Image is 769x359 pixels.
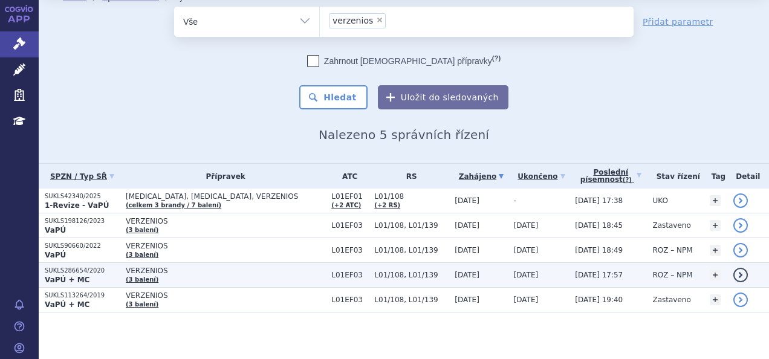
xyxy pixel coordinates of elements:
[575,196,623,205] span: [DATE] 17:38
[623,176,632,184] abbr: (?)
[575,271,623,279] span: [DATE] 17:57
[331,202,361,209] a: (+2 ATC)
[376,16,383,24] span: ×
[733,218,748,233] a: detail
[126,291,325,300] span: VERZENIOS
[455,296,479,304] span: [DATE]
[126,217,325,225] span: VERZENIOS
[455,246,479,254] span: [DATE]
[45,291,120,300] p: SUKLS113264/2019
[331,271,368,279] span: L01EF03
[643,16,713,28] a: Přidat parametr
[333,16,373,25] span: verzenios
[455,168,507,185] a: Zahájeno
[455,196,479,205] span: [DATE]
[126,227,158,233] a: (3 balení)
[374,221,449,230] span: L01/108, L01/139
[492,54,501,62] abbr: (?)
[710,195,721,206] a: +
[307,55,501,67] label: Zahrnout [DEMOGRAPHIC_DATA] přípravky
[514,221,539,230] span: [DATE]
[374,202,400,209] a: (+2 RS)
[126,276,158,283] a: (3 balení)
[733,243,748,257] a: detail
[514,168,569,185] a: Ukončeno
[727,164,769,189] th: Detail
[45,276,89,284] strong: VaPÚ + MC
[575,164,646,189] a: Poslednípísemnost(?)
[652,271,692,279] span: ROZ – NPM
[514,196,516,205] span: -
[331,221,368,230] span: L01EF03
[45,201,109,210] strong: 1-Revize - VaPÚ
[652,296,690,304] span: Zastaveno
[652,221,690,230] span: Zastaveno
[45,251,66,259] strong: VaPÚ
[733,193,748,208] a: detail
[374,271,449,279] span: L01/108, L01/139
[126,267,325,275] span: VERZENIOS
[389,13,396,28] input: verzenios
[710,294,721,305] a: +
[710,245,721,256] a: +
[514,246,539,254] span: [DATE]
[575,296,623,304] span: [DATE] 19:40
[120,164,325,189] th: Přípravek
[126,301,158,308] a: (3 balení)
[299,85,368,109] button: Hledat
[710,270,721,280] a: +
[646,164,704,189] th: Stav řízení
[45,217,120,225] p: SUKLS198126/2023
[733,293,748,307] a: detail
[704,164,727,189] th: Tag
[126,251,158,258] a: (3 balení)
[325,164,368,189] th: ATC
[45,226,66,234] strong: VaPÚ
[514,296,539,304] span: [DATE]
[374,246,449,254] span: L01/108, L01/139
[331,296,368,304] span: L01EF03
[652,196,667,205] span: UKO
[45,168,120,185] a: SPZN / Typ SŘ
[126,242,325,250] span: VERZENIOS
[45,192,120,201] p: SUKLS42340/2025
[652,246,692,254] span: ROZ – NPM
[710,220,721,231] a: +
[45,242,120,250] p: SUKLS90660/2022
[455,271,479,279] span: [DATE]
[514,271,539,279] span: [DATE]
[575,246,623,254] span: [DATE] 18:49
[126,192,325,201] span: [MEDICAL_DATA], [MEDICAL_DATA], VERZENIOS
[575,221,623,230] span: [DATE] 18:45
[45,300,89,309] strong: VaPÚ + MC
[455,221,479,230] span: [DATE]
[319,128,489,142] span: Nalezeno 5 správních řízení
[45,267,120,275] p: SUKLS286654/2020
[126,202,221,209] a: (celkem 3 brandy / 7 balení)
[374,296,449,304] span: L01/108, L01/139
[733,268,748,282] a: detail
[378,85,508,109] button: Uložit do sledovaných
[368,164,449,189] th: RS
[331,246,368,254] span: L01EF03
[374,192,449,201] span: L01/108
[331,192,368,201] span: L01EF01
